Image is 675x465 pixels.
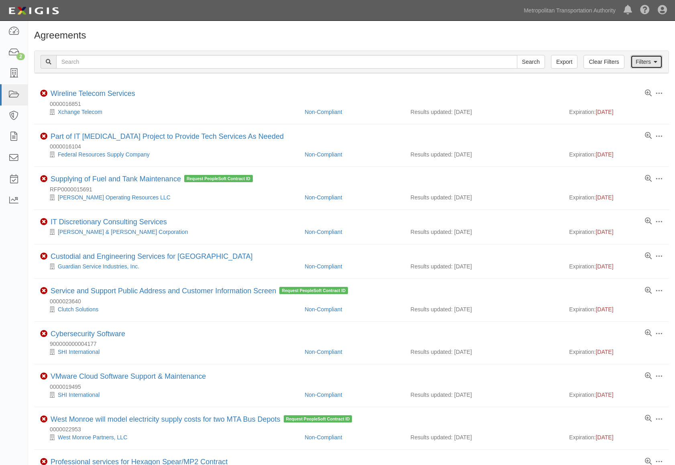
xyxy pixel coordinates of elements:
[51,218,167,226] a: IT Discretionary Consulting Services
[645,132,652,140] a: View results summary
[569,193,663,201] div: Expiration:
[40,253,47,260] i: Non-Compliant
[184,175,253,182] span: Request PeopleSoft Contract ID
[630,55,663,69] a: Filters
[411,228,557,236] div: Results updated: [DATE]
[40,383,669,391] div: 0000019495
[551,55,577,69] a: Export
[305,151,342,158] a: Non-Compliant
[645,415,652,422] a: View results summary
[569,228,663,236] div: Expiration:
[51,415,352,424] div: West Monroe will model electricity supply costs for two MTA Bus Depots
[596,349,613,355] span: [DATE]
[51,372,206,380] a: VMware Cloud Software Support & Maintenance
[58,434,127,441] a: West Monroe Partners, LLC
[411,433,557,441] div: Results updated: [DATE]
[645,287,652,294] a: View results summary
[51,287,276,295] a: Service and Support Public Address and Customer Information Screen
[645,218,652,225] a: View results summary
[596,392,613,398] span: [DATE]
[51,89,135,97] a: Wireline Telecom Services
[40,433,299,441] div: West Monroe Partners, LLC
[51,175,181,183] a: Supplying of Fuel and Tank Maintenance
[51,218,167,227] div: IT Discretionary Consulting Services
[51,89,135,98] div: Wireline Telecom Services
[40,287,47,294] i: Non-Compliant
[596,229,613,235] span: [DATE]
[596,151,613,158] span: [DATE]
[40,228,299,236] div: Donnelly & Moore Corporation
[596,194,613,201] span: [DATE]
[305,306,342,313] a: Non-Compliant
[279,287,348,294] span: Request PeopleSoft Contract ID
[51,287,348,296] div: Service and Support Public Address and Customer Information Screen
[40,297,669,305] div: 0000023640
[40,193,299,201] div: Sprague Operating Resources LLC
[645,373,652,380] a: View results summary
[569,150,663,158] div: Expiration:
[58,109,102,115] a: Xchange Telecom
[51,330,125,338] a: Cybersecurity Software
[40,391,299,399] div: SHI International
[58,306,98,313] a: Clutch Solutions
[40,175,47,183] i: Non-Compliant
[51,175,253,184] div: Supplying of Fuel and Tank Maintenance
[40,416,47,423] i: Non-Compliant
[569,305,663,313] div: Expiration:
[569,348,663,356] div: Expiration:
[40,100,669,108] div: 0000016851
[58,194,171,201] a: [PERSON_NAME] Operating Resources LLC
[596,434,613,441] span: [DATE]
[51,132,284,140] a: Part of IT [MEDICAL_DATA] Project to Provide Tech Services As Needed
[51,252,253,261] div: Custodial and Engineering Services for Grand Central Terminal
[16,53,25,60] div: 2
[58,349,100,355] a: SHI International
[40,262,299,270] div: Guardian Service Industries, Inc.
[596,263,613,270] span: [DATE]
[56,55,517,69] input: Search
[584,55,624,69] a: Clear Filters
[40,150,299,158] div: Federal Resources Supply Company
[645,175,652,183] a: View results summary
[51,372,206,381] div: VMware Cloud Software Support & Maintenance
[520,2,620,18] a: Metropolitan Transportation Authority
[40,340,669,348] div: 900000000004177
[51,252,253,260] a: Custodial and Engineering Services for [GEOGRAPHIC_DATA]
[645,330,652,337] a: View results summary
[596,109,613,115] span: [DATE]
[34,30,669,41] h1: Agreements
[6,4,61,18] img: Logo
[411,391,557,399] div: Results updated: [DATE]
[305,263,342,270] a: Non-Compliant
[645,90,652,97] a: View results summary
[40,305,299,313] div: Clutch Solutions
[40,133,47,140] i: Non-Compliant
[645,253,652,260] a: View results summary
[40,373,47,380] i: Non-Compliant
[51,330,125,339] div: Cybersecurity Software
[40,142,669,150] div: 0000016104
[305,434,342,441] a: Non-Compliant
[596,306,613,313] span: [DATE]
[411,193,557,201] div: Results updated: [DATE]
[40,185,669,193] div: RFP0000015691
[40,425,669,433] div: 0000022953
[411,150,557,158] div: Results updated: [DATE]
[40,90,47,97] i: Non-Compliant
[58,151,150,158] a: Federal Resources Supply Company
[51,132,284,141] div: Part of IT Retainer Project to Provide Tech Services As Needed
[305,349,342,355] a: Non-Compliant
[40,218,47,225] i: Non-Compliant
[58,392,100,398] a: SHI International
[569,433,663,441] div: Expiration:
[411,348,557,356] div: Results updated: [DATE]
[284,415,352,422] span: Request PeopleSoft Contract ID
[411,108,557,116] div: Results updated: [DATE]
[40,330,47,337] i: Non-Compliant
[305,109,342,115] a: Non-Compliant
[51,415,281,423] a: West Monroe will model electricity supply costs for two MTA Bus Depots
[58,229,188,235] a: [PERSON_NAME] & [PERSON_NAME] Corporation
[569,391,663,399] div: Expiration:
[305,229,342,235] a: Non-Compliant
[40,348,299,356] div: SHI International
